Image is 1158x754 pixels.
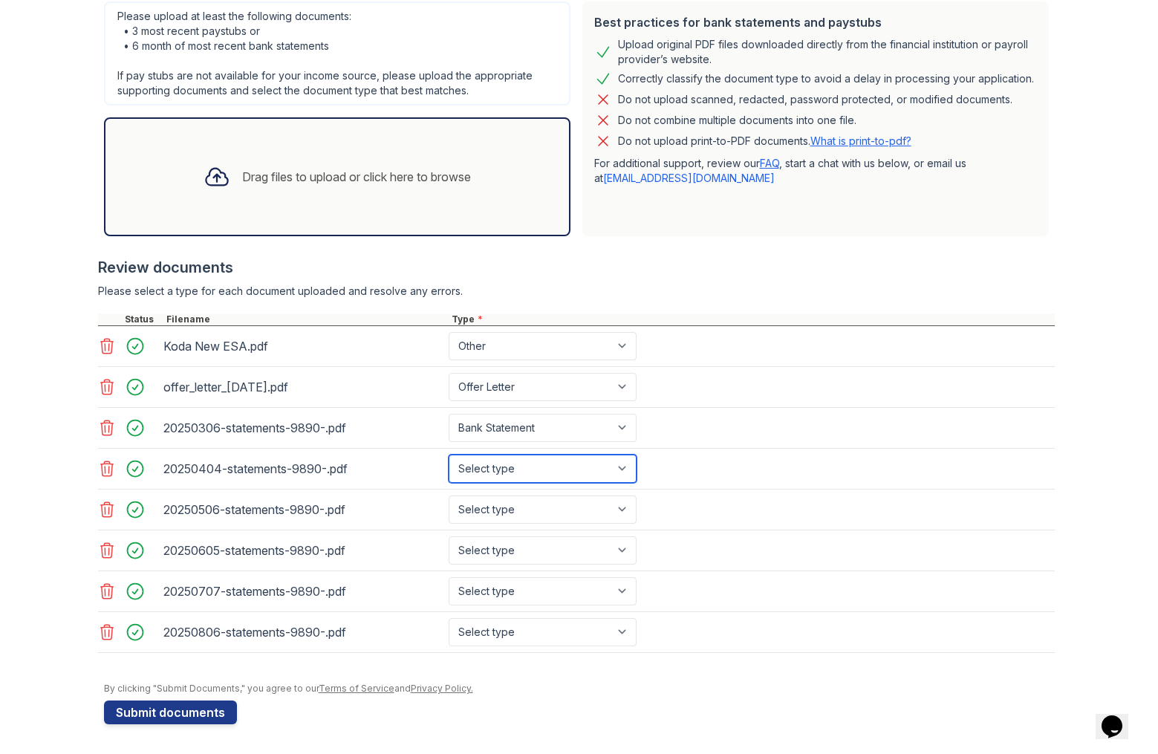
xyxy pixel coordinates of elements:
a: Terms of Service [319,683,394,694]
a: [EMAIL_ADDRESS][DOMAIN_NAME] [603,172,775,184]
div: Upload original PDF files downloaded directly from the financial institution or payroll provider’... [618,37,1037,67]
div: Do not combine multiple documents into one file. [618,111,856,129]
p: Do not upload print-to-PDF documents. [618,134,911,149]
div: offer_letter_[DATE].pdf [163,375,443,399]
a: FAQ [760,157,779,169]
div: Review documents [98,257,1055,278]
div: Drag files to upload or click here to browse [242,168,471,186]
div: Correctly classify the document type to avoid a delay in processing your application. [618,70,1034,88]
div: Do not upload scanned, redacted, password protected, or modified documents. [618,91,1012,108]
iframe: chat widget [1096,695,1143,739]
div: 20250506-statements-9890-.pdf [163,498,443,521]
p: For additional support, review our , start a chat with us below, or email us at [594,156,1037,186]
div: 20250306-statements-9890-.pdf [163,416,443,440]
div: Best practices for bank statements and paystubs [594,13,1037,31]
div: 20250605-statements-9890-.pdf [163,539,443,562]
a: Privacy Policy. [411,683,473,694]
div: Please upload at least the following documents: • 3 most recent paystubs or • 6 month of most rec... [104,1,570,105]
button: Submit documents [104,701,237,724]
div: Please select a type for each document uploaded and resolve any errors. [98,284,1055,299]
div: By clicking "Submit Documents," you agree to our and [104,683,1055,695]
div: 20250806-statements-9890-.pdf [163,620,443,644]
div: Status [122,313,163,325]
div: 20250404-statements-9890-.pdf [163,457,443,481]
a: What is print-to-pdf? [810,134,911,147]
div: 20250707-statements-9890-.pdf [163,579,443,603]
div: Koda New ESA.pdf [163,334,443,358]
div: Filename [163,313,449,325]
div: Type [449,313,1055,325]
